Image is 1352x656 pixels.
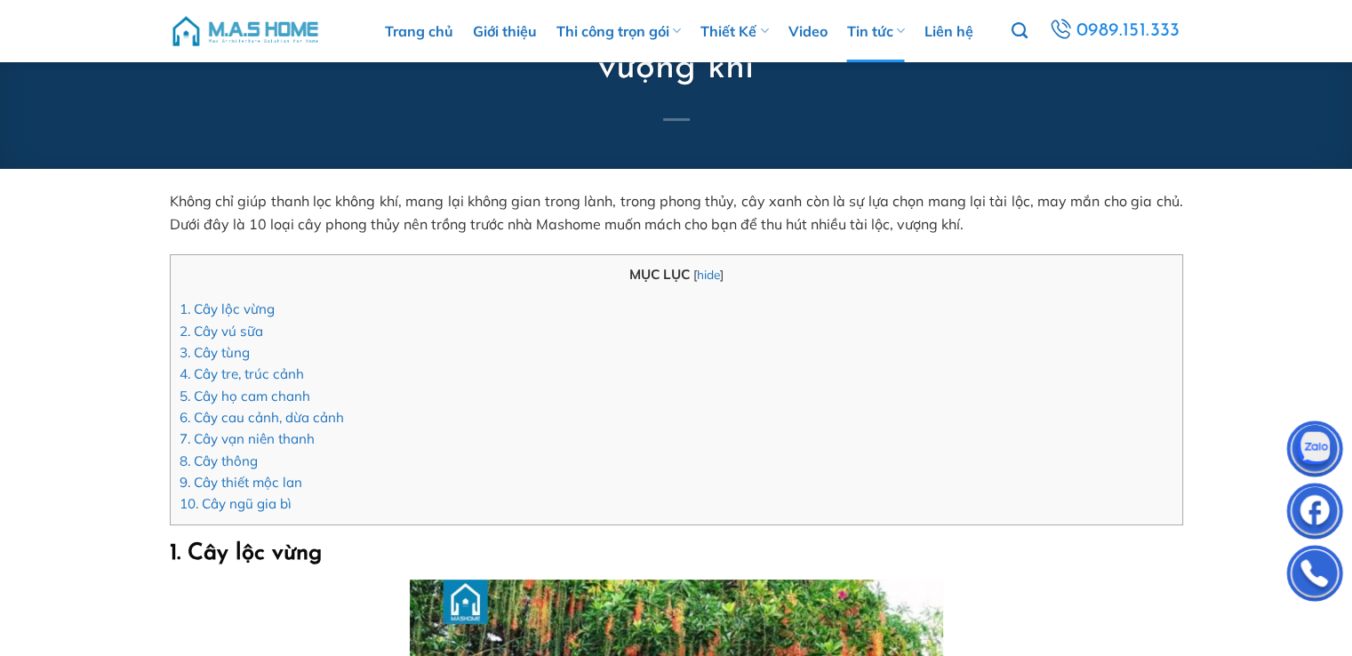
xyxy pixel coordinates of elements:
a: Tìm kiếm [1011,12,1027,50]
img: Zalo [1288,425,1341,478]
strong: 1. Cây lộc vừng [170,542,322,564]
a: 5. Cây họ cam chanh [180,388,310,404]
a: 10. Cây ngũ gia bì [180,495,292,512]
a: 2. Cây vú sữa [180,323,263,340]
img: Facebook [1288,487,1341,540]
a: 1. Cây lộc vừng [180,300,275,317]
img: Phone [1288,549,1341,603]
a: 4. Cây tre, trúc cảnh [180,365,304,382]
a: 0989.151.333 [1046,15,1182,47]
a: 9. Cây thiết mộc lan [180,474,302,491]
a: 6. Cây cau cảnh, dừa cảnh [180,409,344,426]
span: Không chỉ giúp thanh lọc không khí, mang lại không gian trong lành, trong phong thủy, cây xanh cò... [170,192,1183,233]
a: 3. Cây tùng [180,344,250,361]
a: hide [697,267,720,282]
a: 7. Cây vạn niên thanh [180,430,315,447]
span: [ [693,267,697,282]
span: 0989.151.333 [1076,16,1180,46]
img: M.A.S HOME – Tổng Thầu Thiết Kế Và Xây Nhà Trọn Gói [170,4,321,58]
p: MỤC LỤC [180,264,1173,285]
span: ] [720,267,724,282]
a: 8. Cây thông [180,452,258,469]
